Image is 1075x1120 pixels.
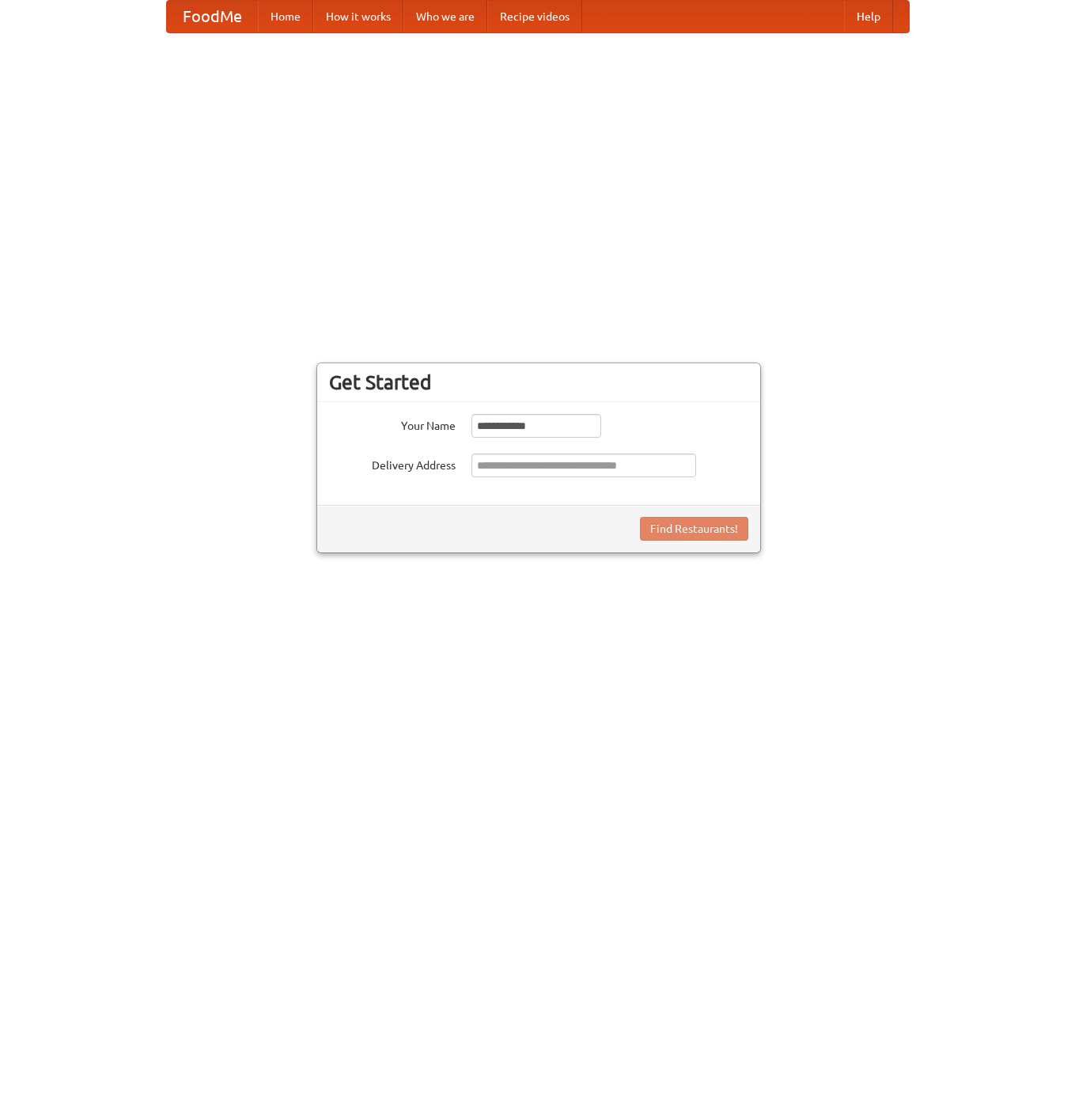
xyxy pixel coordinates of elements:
a: Recipe videos [487,1,582,32]
label: Delivery Address [329,454,456,473]
a: Home [258,1,313,32]
a: Help [844,1,893,32]
button: Find Restaurants! [640,517,748,541]
a: How it works [313,1,403,32]
label: Your Name [329,414,456,434]
h3: Get Started [329,370,748,394]
a: Who we are [403,1,487,32]
a: FoodMe [167,1,258,32]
